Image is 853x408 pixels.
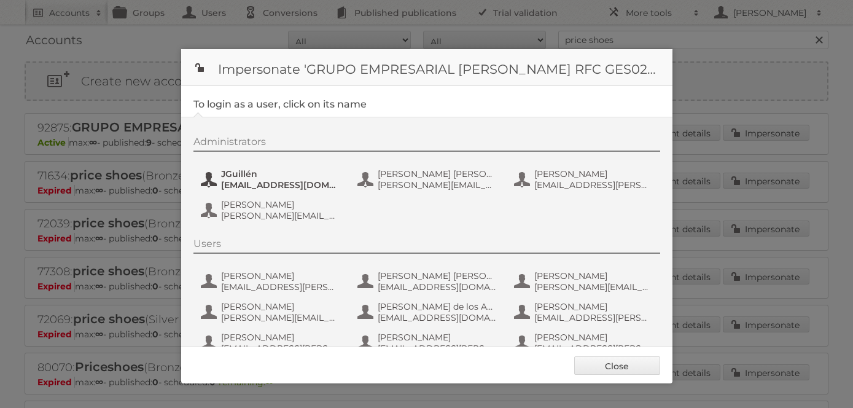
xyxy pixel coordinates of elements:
span: [EMAIL_ADDRESS][PERSON_NAME][DOMAIN_NAME] [221,343,340,354]
button: [PERSON_NAME] [EMAIL_ADDRESS][PERSON_NAME][DOMAIN_NAME] [513,167,657,192]
span: [PERSON_NAME] [221,199,340,210]
span: [PERSON_NAME][EMAIL_ADDRESS][PERSON_NAME][DOMAIN_NAME] [378,179,497,190]
button: [PERSON_NAME] [EMAIL_ADDRESS][PERSON_NAME][DOMAIN_NAME] [200,331,344,355]
span: [PERSON_NAME] [221,332,340,343]
span: [EMAIL_ADDRESS][DOMAIN_NAME] [378,281,497,292]
button: [PERSON_NAME] de los Angeles [PERSON_NAME] [EMAIL_ADDRESS][DOMAIN_NAME] [356,300,501,324]
span: [PERSON_NAME] [PERSON_NAME] [PERSON_NAME] [378,270,497,281]
span: [EMAIL_ADDRESS][PERSON_NAME][DOMAIN_NAME] [534,343,653,354]
button: [PERSON_NAME] [EMAIL_ADDRESS][PERSON_NAME][DOMAIN_NAME] [513,300,657,324]
span: [PERSON_NAME][EMAIL_ADDRESS][PERSON_NAME][DOMAIN_NAME] [534,281,653,292]
button: [PERSON_NAME] [PERSON_NAME] [PERSON_NAME] [EMAIL_ADDRESS][DOMAIN_NAME] [356,269,501,294]
a: Close [574,356,660,375]
h1: Impersonate 'GRUPO EMPRESARIAL [PERSON_NAME] RFC GES021031BL9' [181,49,672,86]
button: [PERSON_NAME] [PERSON_NAME][EMAIL_ADDRESS][PERSON_NAME][DOMAIN_NAME] [200,198,344,222]
span: [PERSON_NAME] [221,301,340,312]
span: [PERSON_NAME] [534,270,653,281]
span: JGuillén [221,168,340,179]
div: Administrators [193,136,660,152]
span: [PERSON_NAME][EMAIL_ADDRESS][PERSON_NAME][DOMAIN_NAME] [221,312,340,323]
span: [PERSON_NAME] [378,332,497,343]
span: [EMAIL_ADDRESS][PERSON_NAME][DOMAIN_NAME] [378,343,497,354]
span: [PERSON_NAME] [534,301,653,312]
div: Users [193,238,660,254]
span: [EMAIL_ADDRESS][PERSON_NAME][DOMAIN_NAME] [534,312,653,323]
button: [PERSON_NAME] [EMAIL_ADDRESS][PERSON_NAME][DOMAIN_NAME] [200,269,344,294]
span: [EMAIL_ADDRESS][DOMAIN_NAME] [221,179,340,190]
span: [PERSON_NAME] [534,332,653,343]
button: [PERSON_NAME] [PERSON_NAME] [PERSON_NAME] [PERSON_NAME][EMAIL_ADDRESS][PERSON_NAME][DOMAIN_NAME] [356,167,501,192]
span: [EMAIL_ADDRESS][PERSON_NAME][DOMAIN_NAME] [534,179,653,190]
button: [PERSON_NAME] [EMAIL_ADDRESS][PERSON_NAME][DOMAIN_NAME] [513,331,657,355]
span: [PERSON_NAME] [PERSON_NAME] [PERSON_NAME] [378,168,497,179]
button: [PERSON_NAME] [EMAIL_ADDRESS][PERSON_NAME][DOMAIN_NAME] [356,331,501,355]
span: [PERSON_NAME] [221,270,340,281]
button: [PERSON_NAME] [PERSON_NAME][EMAIL_ADDRESS][PERSON_NAME][DOMAIN_NAME] [200,300,344,324]
span: [PERSON_NAME][EMAIL_ADDRESS][PERSON_NAME][DOMAIN_NAME] [221,210,340,221]
legend: To login as a user, click on its name [193,98,367,110]
span: [PERSON_NAME] [534,168,653,179]
button: JGuillén [EMAIL_ADDRESS][DOMAIN_NAME] [200,167,344,192]
span: [PERSON_NAME] de los Angeles [PERSON_NAME] [378,301,497,312]
span: [EMAIL_ADDRESS][DOMAIN_NAME] [378,312,497,323]
button: [PERSON_NAME] [PERSON_NAME][EMAIL_ADDRESS][PERSON_NAME][DOMAIN_NAME] [513,269,657,294]
span: [EMAIL_ADDRESS][PERSON_NAME][DOMAIN_NAME] [221,281,340,292]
